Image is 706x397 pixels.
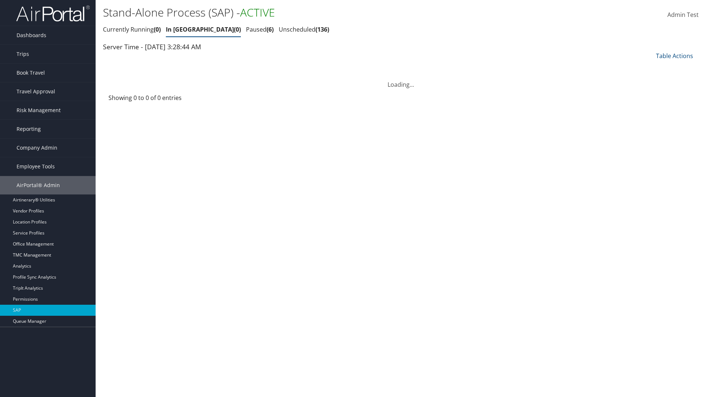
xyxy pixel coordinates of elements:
a: In [GEOGRAPHIC_DATA]0 [166,25,241,33]
span: Travel Approval [17,82,55,101]
span: Employee Tools [17,157,55,176]
a: Paused6 [246,25,274,33]
a: Unscheduled136 [279,25,329,33]
span: Dashboards [17,26,46,44]
a: Admin Test [667,4,699,26]
a: Currently Running0 [103,25,161,33]
div: Loading... [103,71,699,89]
span: AirPortal® Admin [17,176,60,194]
img: airportal-logo.png [16,5,90,22]
span: Reporting [17,120,41,138]
span: 6 [267,25,274,33]
span: 0 [154,25,161,33]
span: Company Admin [17,139,57,157]
span: Trips [17,45,29,63]
span: Admin Test [667,11,699,19]
div: Showing 0 to 0 of 0 entries [108,93,246,106]
span: Risk Management [17,101,61,119]
span: 0 [234,25,241,33]
span: ACTIVE [240,5,275,20]
div: Server Time - [DATE] 3:28:44 AM [103,42,699,51]
span: 136 [315,25,329,33]
h1: Stand-Alone Process (SAP) - [103,5,500,20]
span: Book Travel [17,64,45,82]
a: Table Actions [656,52,693,60]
